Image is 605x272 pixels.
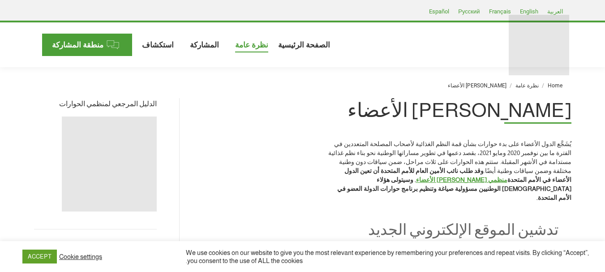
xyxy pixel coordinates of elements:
[515,82,539,89] a: نظرة عامة
[235,40,268,50] span: نظرة عامة
[520,8,538,15] span: English
[190,40,219,50] span: المشاركة
[458,8,480,15] span: Русский
[278,40,330,50] span: الصفحة الرئيسية
[515,6,543,17] a: English
[34,98,157,110] div: الدليل المرجعي لمنظمي الحوارات
[142,40,174,50] span: استكشاف
[485,6,515,17] a: Français
[429,8,449,15] span: Español
[416,176,507,183] a: منظمي [PERSON_NAME] الأعضاء
[202,98,571,124] h1: [PERSON_NAME] الأعضاء
[547,8,563,15] span: العربية
[59,253,102,261] a: Cookie settings
[327,139,571,202] p: يُشَجَّع الدول الأعضاء على بدء حوارات بشأن قمة النظم الغذائية لأصحاب المصلحة المتعددين في الفترة ...
[454,6,484,17] a: Русский
[425,6,454,17] a: Español
[448,82,506,89] span: [PERSON_NAME] الأعضاء
[186,249,594,265] div: We use cookies on our website to give you the most relevant experience by remembering your prefer...
[337,167,571,201] strong: وقد طلب نائب الأمين العام للأمم المتحدة أن تعين الدول الأعضاء في الأمم المتحدة . وسيتولى هؤلاء [D...
[509,15,569,75] img: Food Systems Summit Dialogues
[62,117,157,212] img: الدليل المرجعي لمنظمي الحوارات
[489,8,511,15] span: Français
[52,40,103,50] span: منطقة المشاركة
[548,82,562,89] a: Home
[106,38,120,52] img: Menu icon
[543,6,568,17] a: العربية
[22,250,57,263] a: ACCEPT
